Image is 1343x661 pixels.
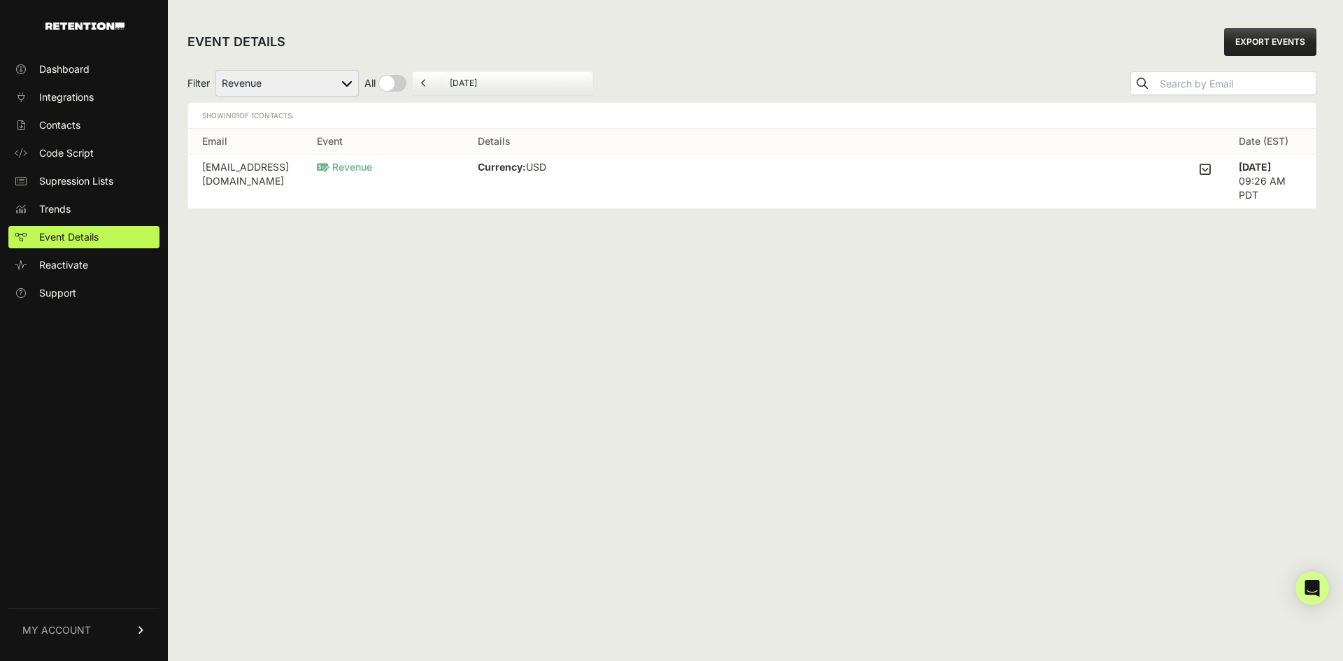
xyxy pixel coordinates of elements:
a: Integrations [8,86,159,108]
a: Reactivate [8,254,159,276]
a: Event Details [8,226,159,248]
strong: Currency: [478,161,526,173]
h2: EVENT DETAILS [187,32,285,52]
a: EXPORT EVENTS [1224,28,1316,56]
select: Filter [215,70,359,97]
a: Code Script [8,142,159,164]
img: Retention.com [45,22,125,30]
span: Event Details [39,230,99,244]
td: [EMAIL_ADDRESS][DOMAIN_NAME] [188,155,303,208]
th: Event [303,129,464,155]
a: MY ACCOUNT [8,609,159,651]
span: 1 [236,111,239,120]
th: Details [464,129,1225,155]
span: MY ACCOUNT [22,623,91,637]
th: Email [188,129,303,155]
span: Reactivate [39,258,88,272]
span: Filter [187,76,210,90]
input: Search by Email [1157,74,1316,94]
span: Trends [39,202,71,216]
span: Integrations [39,90,94,104]
td: 09:26 AM PDT [1225,155,1316,208]
p: USD [478,160,596,174]
span: Code Script [39,146,94,160]
a: Dashboard [8,58,159,80]
span: 1 [251,111,254,120]
span: Support [39,286,76,300]
th: Date (EST) [1225,129,1316,155]
div: Showing of [202,108,294,122]
div: Open Intercom Messenger [1295,571,1329,605]
a: Support [8,282,159,304]
a: Trends [8,198,159,220]
span: Contacts [39,118,80,132]
span: Revenue [317,161,372,173]
a: Contacts [8,114,159,136]
a: Supression Lists [8,170,159,192]
span: Dashboard [39,62,90,76]
span: Supression Lists [39,174,113,188]
span: Contacts. [249,111,294,120]
strong: [DATE] [1239,161,1271,173]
